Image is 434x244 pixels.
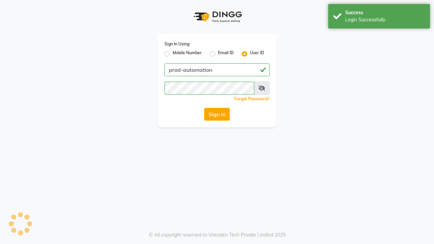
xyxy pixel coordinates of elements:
[173,50,202,58] label: Mobile Number
[204,108,230,121] button: Sign In
[164,82,254,95] input: Username
[164,41,190,47] label: Sign In Using:
[234,96,270,101] a: Forgot Password?
[250,50,264,58] label: User ID
[190,7,244,27] img: logo1.svg
[218,50,234,58] label: Email ID
[164,63,270,76] input: Username
[345,16,425,23] div: Login Successfully.
[345,9,425,16] div: Success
